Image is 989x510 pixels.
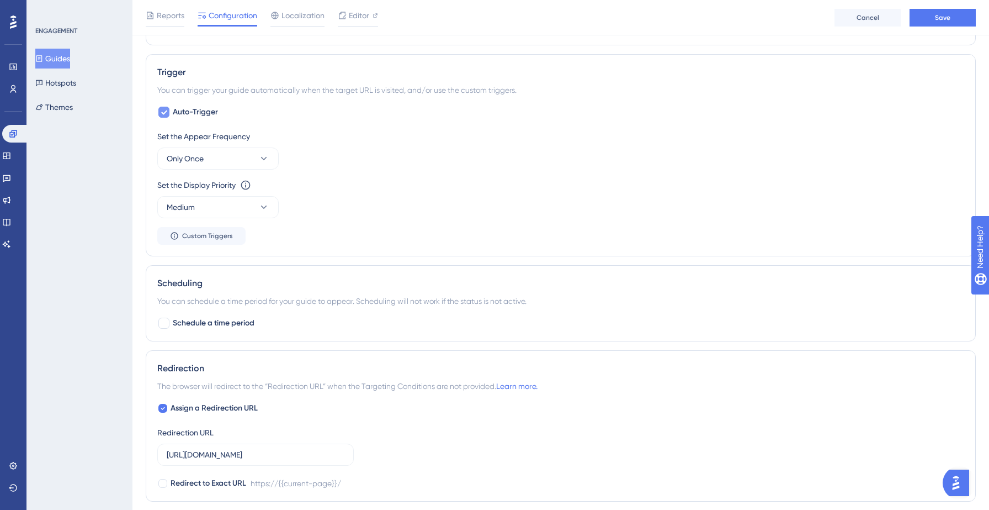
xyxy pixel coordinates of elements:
[157,83,964,97] div: You can trigger your guide automatically when the target URL is visited, and/or use the custom tr...
[157,196,279,218] button: Medium
[171,402,258,415] span: Assign a Redirection URL
[26,3,69,16] span: Need Help?
[834,9,901,27] button: Cancel
[35,97,73,117] button: Themes
[157,66,964,79] div: Trigger
[943,466,976,500] iframe: UserGuiding AI Assistant Launcher
[281,9,325,22] span: Localization
[35,73,76,93] button: Hotspots
[157,380,538,393] span: The browser will redirect to the “Redirection URL” when the Targeting Conditions are not provided.
[167,152,204,165] span: Only Once
[496,382,538,391] a: Learn more.
[157,178,236,192] div: Set the Display Priority
[157,277,964,290] div: Scheduling
[182,232,233,240] span: Custom Triggers
[157,148,279,170] button: Only Once
[157,426,214,439] div: Redirection URL
[157,227,246,245] button: Custom Triggers
[167,449,344,461] input: https://www.example.com/
[157,9,184,22] span: Reports
[35,27,77,35] div: ENGAGEMENT
[35,49,70,69] button: Guides
[157,362,964,375] div: Redirection
[209,9,257,22] span: Configuration
[157,130,964,143] div: Set the Appear Frequency
[173,106,218,119] span: Auto-Trigger
[173,317,254,330] span: Schedule a time period
[349,9,369,22] span: Editor
[857,13,879,22] span: Cancel
[171,477,246,490] span: Redirect to Exact URL
[157,295,964,308] div: You can schedule a time period for your guide to appear. Scheduling will not work if the status i...
[251,477,341,490] div: https://{{current-page}}/
[935,13,950,22] span: Save
[167,201,195,214] span: Medium
[910,9,976,27] button: Save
